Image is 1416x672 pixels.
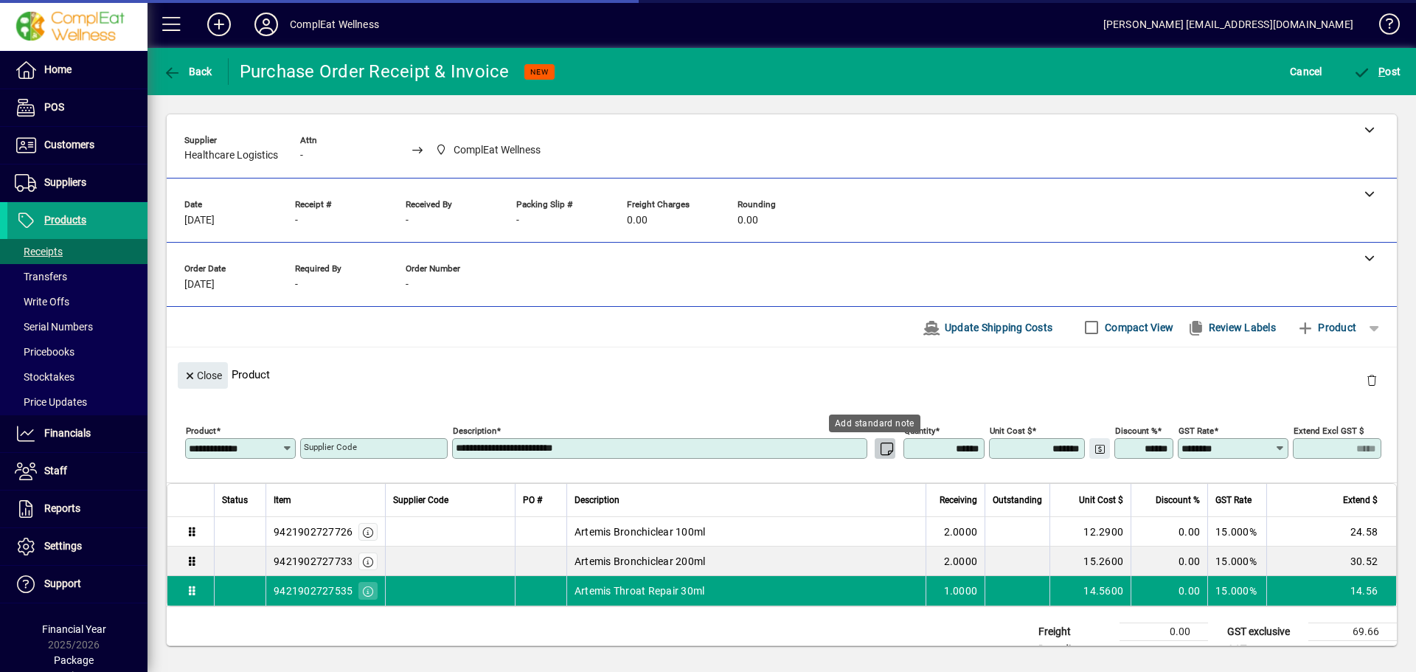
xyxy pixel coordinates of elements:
span: - [300,150,303,162]
span: Item [274,492,291,508]
span: 2.0000 [944,554,978,569]
span: NEW [530,67,549,77]
span: Update Shipping Costs [923,316,1052,339]
a: Knowledge Base [1368,3,1398,51]
span: Reports [44,502,80,514]
span: 12.2900 [1083,524,1123,539]
span: Status [222,492,248,508]
label: Compact View [1102,320,1173,335]
div: 9421902727726 [274,524,353,539]
span: P [1378,66,1385,77]
a: Reports [7,491,147,527]
a: Stocktakes [7,364,147,389]
span: Discount % [1156,492,1200,508]
span: - [295,215,298,226]
span: ComplEat Wellness [431,141,547,159]
span: Transfers [15,271,67,283]
td: Artemis Bronchiclear 200ml [566,547,926,576]
div: 9421902727535 [274,583,353,598]
span: 14.5600 [1083,583,1123,598]
mat-label: Supplier Code [304,442,357,452]
td: 10.45 [1308,641,1397,659]
button: Add [195,11,243,38]
span: 0.00 [627,215,648,226]
a: Settings [7,528,147,565]
td: 24.58 [1266,517,1396,547]
td: 30.52 [1266,547,1396,576]
a: POS [7,89,147,126]
span: Back [163,66,212,77]
span: Support [44,578,81,589]
div: 9421902727733 [274,554,353,569]
span: 1.0000 [944,583,978,598]
span: [DATE] [184,215,215,226]
button: Review Labels [1181,314,1282,341]
button: Product [1289,314,1364,341]
span: Suppliers [44,176,86,188]
span: Serial Numbers [15,321,93,333]
span: Product [1297,316,1356,339]
td: 0.00 [1120,623,1208,641]
span: ost [1353,66,1401,77]
span: Package [54,654,94,666]
span: GST Rate [1215,492,1252,508]
td: 15.000% [1207,517,1266,547]
app-page-header-button: Close [174,368,232,381]
mat-label: Extend excl GST $ [1294,426,1364,436]
a: Home [7,52,147,89]
span: Healthcare Logistics [184,150,278,162]
td: GST [1220,641,1308,659]
span: 2.0000 [944,524,978,539]
app-page-header-button: Back [147,58,229,85]
td: GST exclusive [1220,623,1308,641]
span: Close [184,364,222,388]
td: 15.000% [1207,547,1266,576]
td: Rounding [1031,641,1120,659]
a: Receipts [7,239,147,264]
td: Freight [1031,623,1120,641]
button: Delete [1354,362,1389,398]
button: Close [178,362,228,389]
td: 0.00 [1131,517,1207,547]
mat-label: Description [453,426,496,436]
td: 69.66 [1308,623,1397,641]
span: Price Updates [15,396,87,408]
span: Financial Year [42,623,106,635]
a: Transfers [7,264,147,289]
span: Receipts [15,246,63,257]
td: 0.00 [1131,547,1207,576]
span: Stocktakes [15,371,74,383]
button: Profile [243,11,290,38]
div: ComplEat Wellness [290,13,379,36]
span: Customers [44,139,94,150]
span: Home [44,63,72,75]
a: Support [7,566,147,603]
a: Customers [7,127,147,164]
a: Financials [7,415,147,452]
mat-label: Discount % [1115,426,1157,436]
span: - [406,215,409,226]
span: Review Labels [1187,316,1276,339]
a: Staff [7,453,147,490]
td: 0.00 [1120,641,1208,659]
div: Add standard note [829,415,920,432]
td: 14.56 [1266,576,1396,606]
span: Write Offs [15,296,69,308]
div: Product [167,347,1397,401]
mat-label: Unit Cost $ [990,426,1032,436]
span: ComplEat Wellness [454,142,541,158]
span: PO # [523,492,542,508]
a: Write Offs [7,289,147,314]
span: Financials [44,427,91,439]
span: Pricebooks [15,346,74,358]
div: [PERSON_NAME] [EMAIL_ADDRESS][DOMAIN_NAME] [1103,13,1353,36]
span: Extend $ [1343,492,1378,508]
button: Back [159,58,216,85]
span: - [406,279,409,291]
mat-label: GST rate [1179,426,1214,436]
span: 15.2600 [1083,554,1123,569]
span: 0.00 [737,215,758,226]
button: Post [1350,58,1405,85]
div: Purchase Order Receipt & Invoice [240,60,510,83]
td: 0.00 [1131,576,1207,606]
